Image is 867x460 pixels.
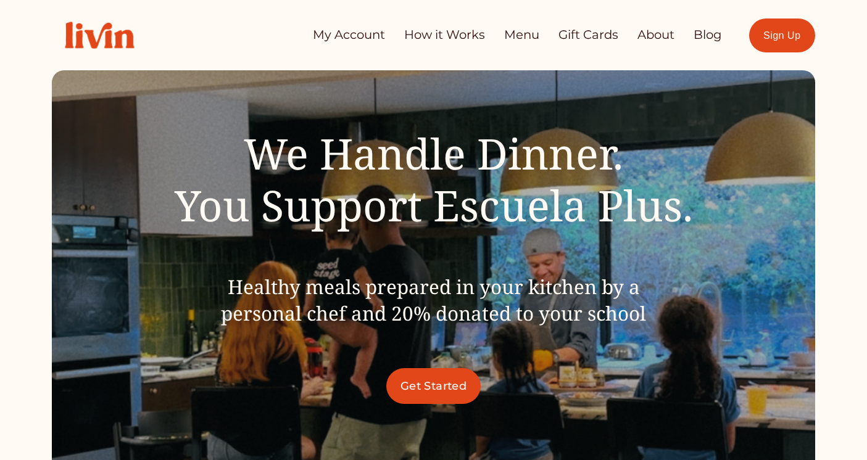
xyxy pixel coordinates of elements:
a: Sign Up [749,18,815,52]
span: We Handle Dinner. You Support Escuela Plus. [175,125,693,234]
a: Menu [504,23,539,47]
img: Livin [52,9,147,62]
a: Gift Cards [558,23,618,47]
a: My Account [313,23,385,47]
a: Get Started [386,368,481,404]
a: About [637,23,674,47]
a: Blog [694,23,721,47]
a: How it Works [404,23,485,47]
span: Healthy meals prepared in your kitchen by a personal chef and 20% donated to your school [221,273,646,326]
